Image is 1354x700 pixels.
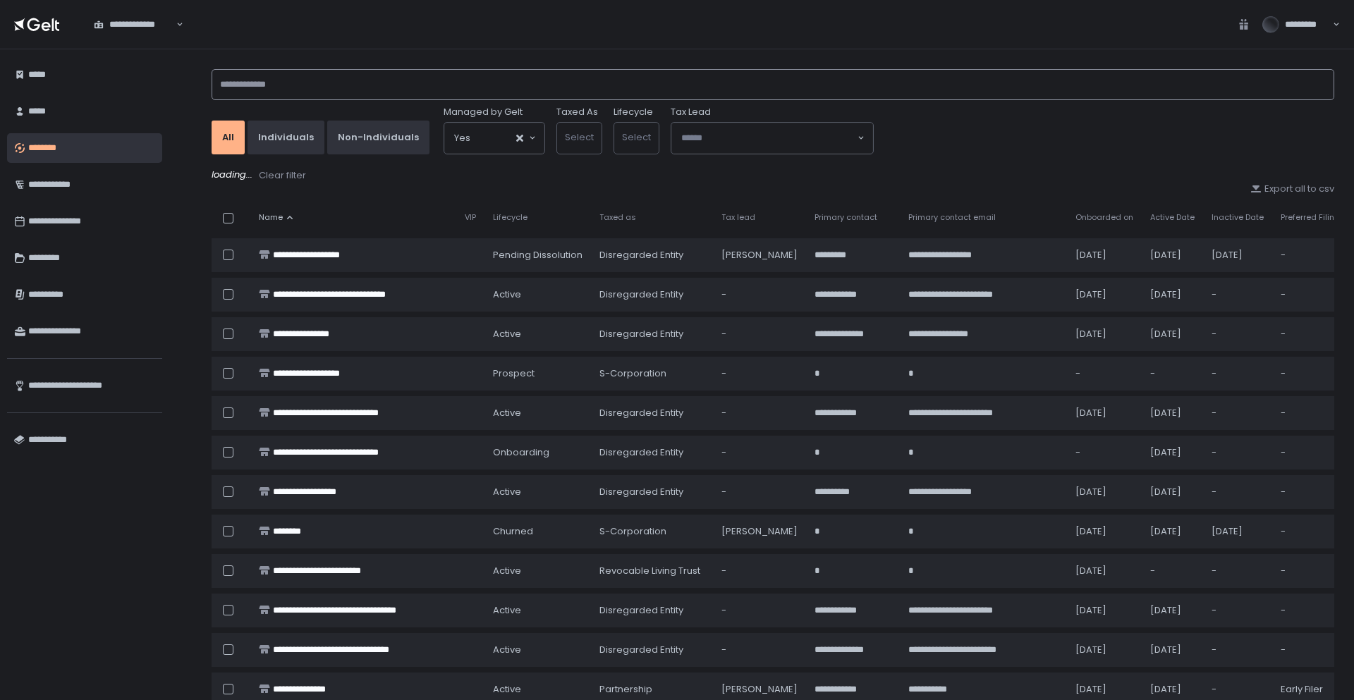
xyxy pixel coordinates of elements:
[338,131,419,144] div: Non-Individuals
[1150,604,1195,617] div: [DATE]
[721,212,755,223] span: Tax lead
[1281,367,1340,380] div: -
[1212,407,1264,419] div: -
[1150,486,1195,498] div: [DATE]
[1281,644,1340,656] div: -
[671,123,873,154] div: Search for option
[259,169,306,182] div: Clear filter
[493,683,521,696] span: active
[493,644,521,656] span: active
[1150,328,1195,340] div: [DATE]
[1281,604,1340,617] div: -
[721,525,798,538] div: [PERSON_NAME]
[1212,486,1264,498] div: -
[444,106,523,118] span: Managed by Gelt
[1281,565,1340,577] div: -
[1212,525,1264,538] div: [DATE]
[1150,249,1195,262] div: [DATE]
[1281,249,1340,262] div: -
[1281,328,1340,340] div: -
[1281,525,1340,538] div: -
[721,604,798,617] div: -
[1212,683,1264,696] div: -
[212,168,1334,183] div: loading...
[1212,288,1264,301] div: -
[259,212,283,223] span: Name
[721,644,798,656] div: -
[721,249,798,262] div: [PERSON_NAME]
[1150,407,1195,419] div: [DATE]
[565,130,594,144] span: Select
[556,106,598,118] label: Taxed As
[493,407,521,419] span: active
[454,131,470,145] span: Yes
[493,446,549,459] span: onboarding
[1212,565,1264,577] div: -
[493,367,535,380] span: prospect
[1212,249,1264,262] div: [DATE]
[1150,212,1195,223] span: Active Date
[599,367,705,380] div: S-Corporation
[493,525,533,538] span: churned
[465,212,476,223] span: VIP
[1075,683,1133,696] div: [DATE]
[516,135,523,142] button: Clear Selected
[599,644,705,656] div: Disregarded Entity
[721,446,798,459] div: -
[1281,486,1340,498] div: -
[1212,644,1264,656] div: -
[1212,446,1264,459] div: -
[1075,249,1133,262] div: [DATE]
[1150,525,1195,538] div: [DATE]
[1075,486,1133,498] div: [DATE]
[1281,683,1340,696] div: Early Filer
[721,367,798,380] div: -
[599,486,705,498] div: Disregarded Entity
[721,328,798,340] div: -
[493,486,521,498] span: active
[1212,328,1264,340] div: -
[1075,328,1133,340] div: [DATE]
[614,106,653,118] label: Lifecycle
[1281,212,1340,223] span: Preferred Filing
[599,328,705,340] div: Disregarded Entity
[493,604,521,617] span: active
[721,683,798,696] div: [PERSON_NAME]
[212,121,245,154] button: All
[599,212,636,223] span: Taxed as
[493,328,521,340] span: active
[1150,367,1195,380] div: -
[85,10,183,39] div: Search for option
[1075,525,1133,538] div: [DATE]
[222,131,234,144] div: All
[174,18,175,32] input: Search for option
[721,565,798,577] div: -
[599,683,705,696] div: Partnership
[599,565,705,577] div: Revocable Living Trust
[1075,407,1133,419] div: [DATE]
[1212,367,1264,380] div: -
[599,288,705,301] div: Disregarded Entity
[1150,446,1195,459] div: [DATE]
[1212,212,1264,223] span: Inactive Date
[1250,183,1334,195] button: Export all to csv
[599,407,705,419] div: Disregarded Entity
[1075,446,1133,459] div: -
[248,121,324,154] button: Individuals
[1075,604,1133,617] div: [DATE]
[493,249,583,262] span: pending Dissolution
[671,106,711,118] span: Tax Lead
[1150,683,1195,696] div: [DATE]
[815,212,877,223] span: Primary contact
[622,130,651,144] span: Select
[258,131,314,144] div: Individuals
[599,604,705,617] div: Disregarded Entity
[721,486,798,498] div: -
[1075,565,1133,577] div: [DATE]
[1075,288,1133,301] div: [DATE]
[1212,604,1264,617] div: -
[1150,644,1195,656] div: [DATE]
[493,565,521,577] span: active
[1281,407,1340,419] div: -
